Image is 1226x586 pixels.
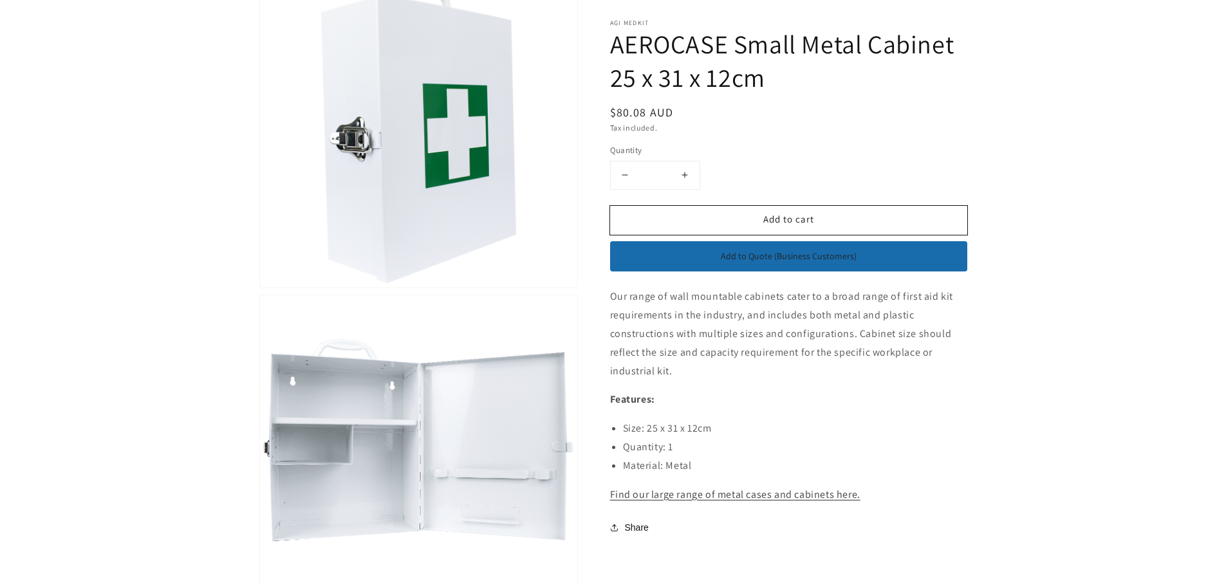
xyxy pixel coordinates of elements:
a: Find our large range of metal cases and cabinets here. [610,488,860,501]
p: AGI MedKit [610,19,967,27]
div: Tax included. [610,122,967,134]
span: Add to cart [763,213,814,225]
label: Quantity [610,144,848,157]
p: Our range of wall mountable cabinets cater to a broad range of first aid kit requirements in the ... [610,288,967,380]
li: Size: 25 x 31 x 12cm [623,419,967,438]
li: Material: Metal [623,457,967,475]
h1: AEROCASE Small Metal Cabinet 25 x 31 x 12cm [610,27,967,94]
button: Add to cart [610,206,967,235]
button: Add to Quote (Business Customers) [610,241,967,272]
span: $80.08 AUD [610,105,674,120]
button: Share [610,520,653,535]
strong: Features: [610,392,655,406]
li: Quantity: 1 [623,438,967,457]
